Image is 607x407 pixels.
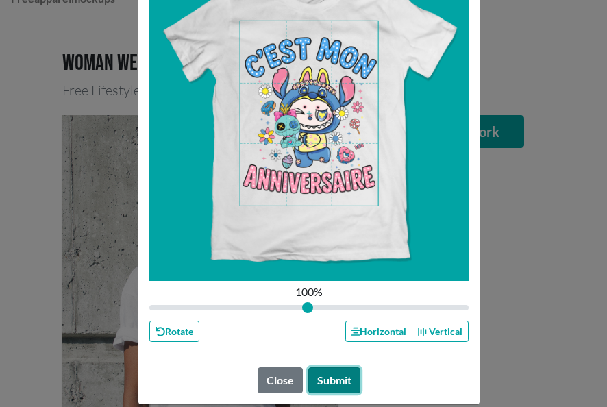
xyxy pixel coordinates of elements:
button: Submit [308,367,360,393]
button: Horizontal [345,321,412,342]
button: Close [258,367,303,393]
button: Vertical [412,321,468,342]
button: Rotate [149,321,199,342]
div: 100 % [295,284,323,300]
